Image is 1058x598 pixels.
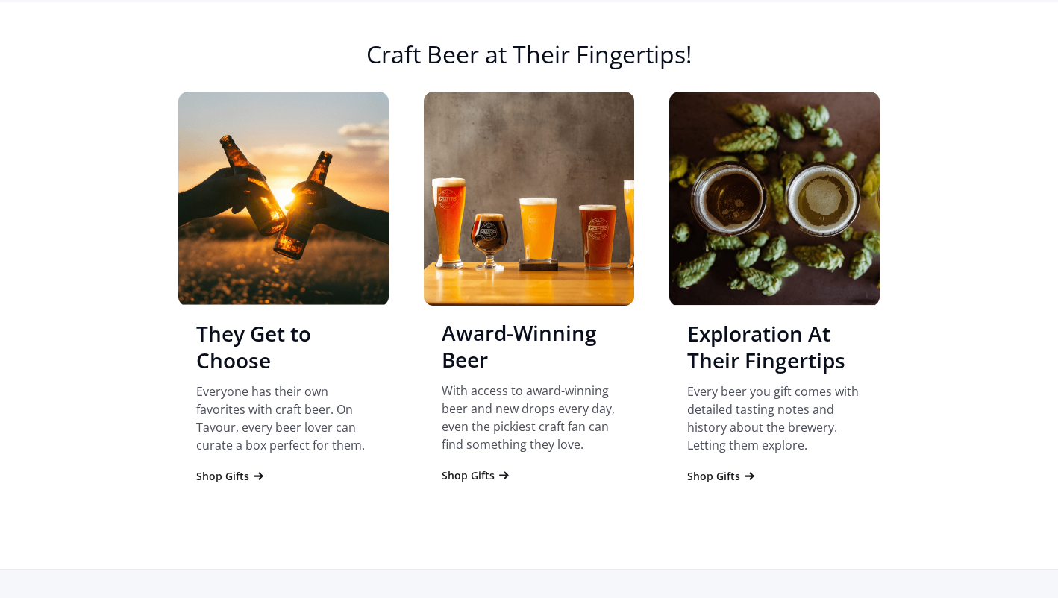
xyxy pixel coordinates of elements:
p: With access to award-winning beer and new drops every day, even the pickiest craft fan can find s... [442,382,616,453]
div: Shop Gifts [442,468,495,483]
a: Shop Gifts [442,468,511,483]
h3: Award-Winning Beer [442,319,616,373]
h3: Exploration At Their Fingertips [687,320,862,374]
p: Everyone has their own favorites with craft beer. On Tavour, every beer lover can curate a box pe... [196,383,371,454]
div: Shop Gifts [196,469,249,484]
a: Shop Gifts [687,469,757,484]
div: 3 of 4 [669,92,880,500]
h2: Craft Beer at Their Fingertips! [178,40,880,84]
a: Shop Gifts [196,469,266,484]
div: carousel [178,92,880,547]
p: Every beer you gift comes with detailed tasting notes and history about the brewery. Letting them... [687,383,862,454]
h3: They Get to Choose [196,320,371,374]
div: 1 of 4 [178,92,389,500]
div: 2 of 4 [424,92,634,498]
div: Shop Gifts [687,469,740,484]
